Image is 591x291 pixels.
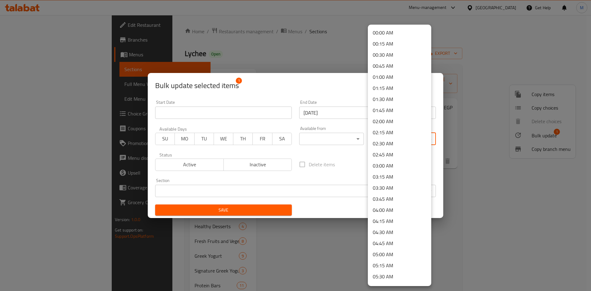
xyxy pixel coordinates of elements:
[368,38,431,49] li: 00:15 AM
[368,60,431,71] li: 00:45 AM
[368,83,431,94] li: 01:15 AM
[368,49,431,60] li: 00:30 AM
[368,216,431,227] li: 04:15 AM
[368,171,431,182] li: 03:15 AM
[368,249,431,260] li: 05:00 AM
[368,160,431,171] li: 03:00 AM
[368,94,431,105] li: 01:30 AM
[368,116,431,127] li: 02:00 AM
[368,71,431,83] li: 01:00 AM
[368,182,431,193] li: 03:30 AM
[368,127,431,138] li: 02:15 AM
[368,204,431,216] li: 04:00 AM
[368,227,431,238] li: 04:30 AM
[368,105,431,116] li: 01:45 AM
[368,149,431,160] li: 02:45 AM
[368,27,431,38] li: 00:00 AM
[368,138,431,149] li: 02:30 AM
[368,260,431,271] li: 05:15 AM
[368,238,431,249] li: 04:45 AM
[368,271,431,282] li: 05:30 AM
[368,193,431,204] li: 03:45 AM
